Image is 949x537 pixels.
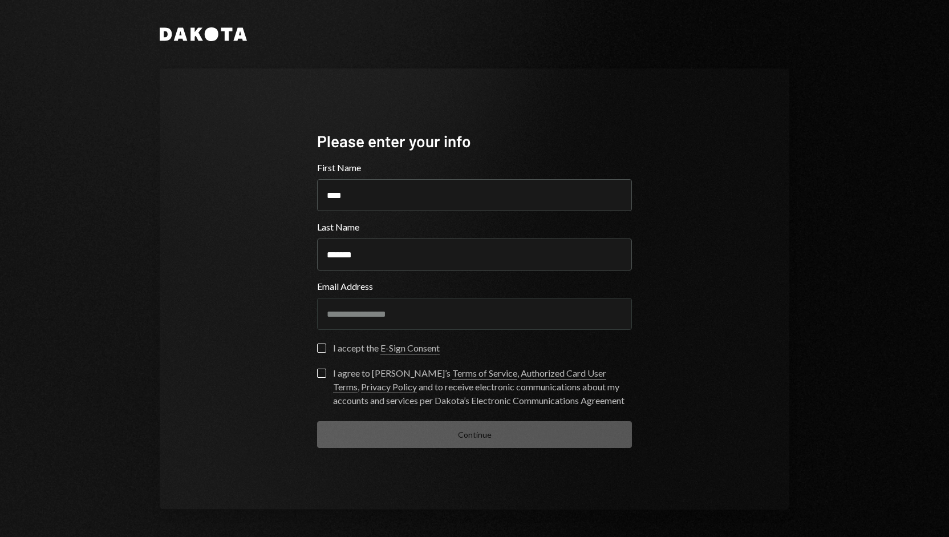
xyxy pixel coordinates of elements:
[380,342,440,354] a: E-Sign Consent
[361,381,417,393] a: Privacy Policy
[317,280,632,293] label: Email Address
[333,341,440,355] div: I accept the
[452,368,517,379] a: Terms of Service
[317,344,326,353] button: I accept the E-Sign Consent
[317,161,632,175] label: First Name
[333,368,606,393] a: Authorized Card User Terms
[333,366,632,407] div: I agree to [PERSON_NAME]’s , , and to receive electronic communications about my accounts and ser...
[317,369,326,378] button: I agree to [PERSON_NAME]’s Terms of Service, Authorized Card User Terms, Privacy Policy and to re...
[317,130,632,152] div: Please enter your info
[317,220,632,234] label: Last Name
